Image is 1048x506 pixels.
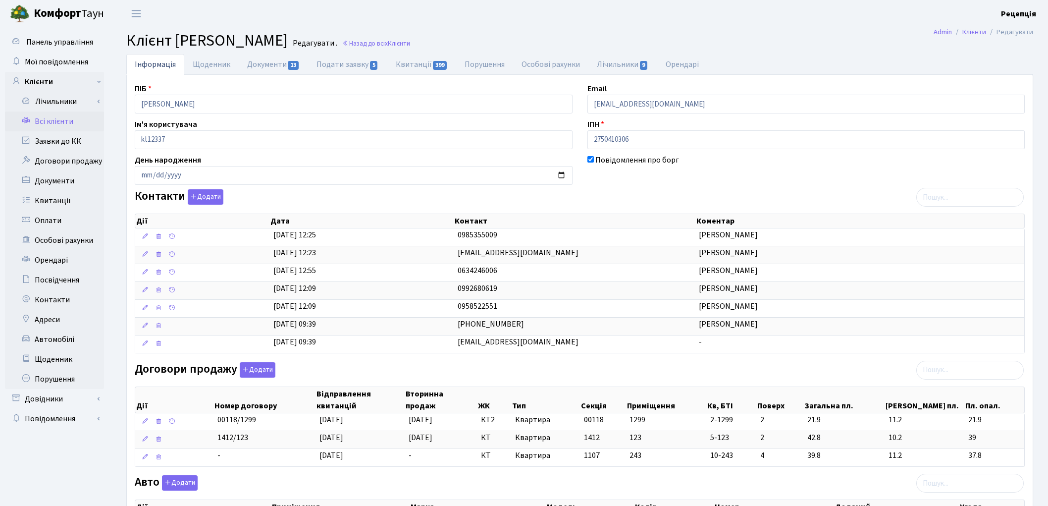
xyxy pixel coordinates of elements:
span: [PHONE_NUMBER] [458,319,524,330]
a: Порушення [456,54,513,75]
th: Тип [511,387,580,413]
span: 10.2 [889,432,960,444]
a: Порушення [5,369,104,389]
span: КТ2 [481,414,508,426]
span: Квартира [515,450,576,461]
span: Таун [34,5,104,22]
span: [DATE] [319,432,343,443]
span: [DATE] [409,414,432,425]
a: Додати [159,474,198,491]
th: ЖК [477,387,512,413]
span: [DATE] 12:09 [273,283,316,294]
button: Переключити навігацію [124,5,149,22]
label: Договори продажу [135,362,275,378]
a: Особові рахунки [513,54,588,75]
b: Рецепція [1001,8,1036,19]
span: [DATE] [409,432,432,443]
th: Відправлення квитанцій [315,387,405,413]
span: [DATE] 09:39 [273,337,316,347]
label: Контакти [135,189,223,205]
span: 2 [760,414,800,426]
a: Додати [185,188,223,205]
a: Адреси [5,310,104,330]
b: Комфорт [34,5,81,21]
span: [PERSON_NAME] [699,301,758,312]
span: [PERSON_NAME] [699,319,758,330]
th: [PERSON_NAME] пл. [885,387,964,413]
span: [DATE] 12:55 [273,265,316,276]
a: Документи [239,54,308,75]
span: 0985355009 [458,229,497,240]
span: 13 [288,61,299,70]
label: Повідомлення про борг [595,154,679,166]
span: 243 [629,450,641,461]
span: [PERSON_NAME] [699,247,758,258]
span: 4 [760,450,800,461]
label: ІПН [587,118,604,130]
span: [DATE] 09:39 [273,319,316,330]
a: Всі клієнти [5,112,104,131]
a: Повідомлення [5,409,104,429]
span: 0634246006 [458,265,497,276]
span: 2 [760,432,800,444]
span: 21.9 [807,414,881,426]
a: Назад до всіхКлієнти [342,39,410,48]
span: [DATE] 12:09 [273,301,316,312]
a: Заявки до КК [5,131,104,151]
button: Контакти [188,189,223,205]
th: Коментар [695,214,1025,228]
span: 399 [433,61,447,70]
span: 123 [629,432,641,443]
th: Кв, БТІ [706,387,756,413]
button: Авто [162,475,198,491]
span: 1299 [629,414,645,425]
a: Автомобілі [5,330,104,349]
span: 00118/1299 [217,414,256,425]
a: Довідники [5,389,104,409]
th: Дії [135,387,213,413]
img: logo.png [10,4,30,24]
span: 1107 [584,450,600,461]
a: Щоденник [5,349,104,369]
span: 1412/123 [217,432,248,443]
th: Дата [269,214,454,228]
a: Інформація [126,54,184,75]
input: Пошук... [916,474,1024,493]
a: Посвідчення [5,270,104,290]
span: [DATE] [319,414,343,425]
a: Лічильники [11,92,104,112]
a: Подати заявку [308,54,387,75]
a: Мої повідомлення [5,52,104,72]
span: 39.8 [807,450,881,461]
span: [DATE] 12:25 [273,229,316,240]
span: [DATE] 12:23 [273,247,316,258]
span: - [217,450,220,461]
label: День народження [135,154,201,166]
a: Рецепція [1001,8,1036,20]
span: 21.9 [968,414,1020,426]
span: 00118 [584,414,604,425]
span: 42.8 [807,432,881,444]
th: Секція [580,387,626,413]
input: Пошук... [916,188,1024,207]
th: Приміщення [626,387,706,413]
th: Загальна пл. [804,387,885,413]
span: КТ [481,432,508,444]
th: Пл. опал. [964,387,1024,413]
a: Договори продажу [5,151,104,171]
span: Мої повідомлення [25,56,88,67]
small: Редагувати . [291,39,337,48]
a: Лічильники [588,54,657,75]
span: Панель управління [26,37,93,48]
a: Орендарі [5,250,104,270]
a: Додати [237,360,275,378]
th: Номер договору [213,387,315,413]
a: Панель управління [5,32,104,52]
span: Квартира [515,414,576,426]
span: Клієнт [PERSON_NAME] [126,29,288,52]
span: 11.2 [889,450,960,461]
span: Клієнти [388,39,410,48]
span: [PERSON_NAME] [699,229,758,240]
span: 5-123 [710,432,752,444]
a: Орендарі [657,54,707,75]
